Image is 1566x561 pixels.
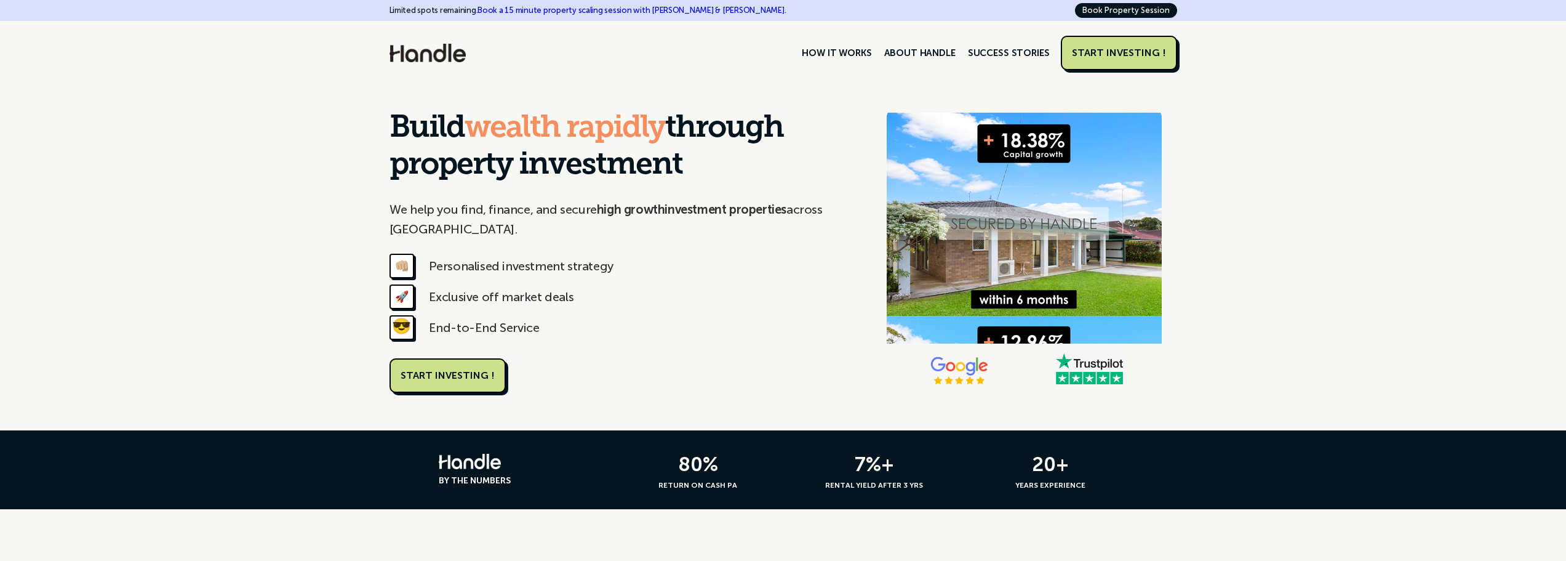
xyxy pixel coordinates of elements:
h6: RENTAL YIELD AFTER 3 YRS [791,480,958,491]
h3: 7%+ [791,455,958,474]
a: START INVESTING ! [390,358,506,393]
div: End-to-End Service [429,318,540,337]
div: 👊🏼 [390,254,414,278]
a: ABOUT HANDLE [878,42,962,63]
a: Book Property Session [1075,3,1177,18]
h6: YEARS EXPERIENCE [967,480,1134,491]
a: HOW IT WORKS [796,42,877,63]
h3: 80% [615,455,781,474]
div: START INVESTING ! [1072,47,1166,59]
strong: high growth [597,202,665,217]
div: 🚀 [390,285,414,309]
strong: 😎 [392,321,411,334]
a: Book a 15 minute property scaling session with [PERSON_NAME] & [PERSON_NAME]. [477,6,786,15]
a: SUCCESS STORIES [962,42,1056,63]
div: Limited spots remaining. [390,3,786,17]
div: Personalised investment strategy [429,256,613,276]
h6: BY THE NUMBERS [439,475,605,486]
strong: investment properties [665,202,786,217]
div: Exclusive off market deals [429,287,574,307]
h6: RETURN ON CASH PA [615,480,781,491]
span: wealth rapidly [465,113,665,145]
h3: 20+ [967,455,1134,474]
p: We help you find, finance, and secure across [GEOGRAPHIC_DATA]. [390,200,847,239]
h1: Build through property investment [390,111,847,185]
a: START INVESTING ! [1061,36,1177,70]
